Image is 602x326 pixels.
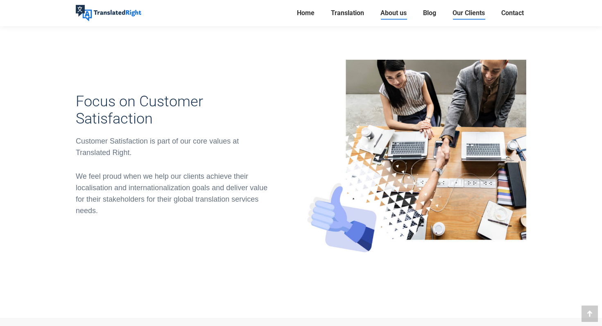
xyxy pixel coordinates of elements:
span: Translation [331,9,364,17]
span: Blog [423,9,436,17]
img: Translated Right [76,5,141,21]
a: Home [294,7,317,19]
a: Our Clients [450,7,487,19]
span: Home [297,9,315,17]
img: About Translated Right translation team. Contact our professional translation project managers fo... [307,60,526,253]
span: About us [380,9,407,17]
a: Blog [421,7,439,19]
a: About us [378,7,409,19]
p: We feel proud when we help our clients achieve their localisation and internationalization goals ... [76,171,268,216]
h3: Focus on Customer Satisfaction [76,93,268,127]
a: Translation [328,7,367,19]
span: Contact [501,9,524,17]
div: Customer Satisfaction is part of our core values at Translated Right. [76,135,268,158]
span: Our Clients [453,9,485,17]
a: Contact [499,7,526,19]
